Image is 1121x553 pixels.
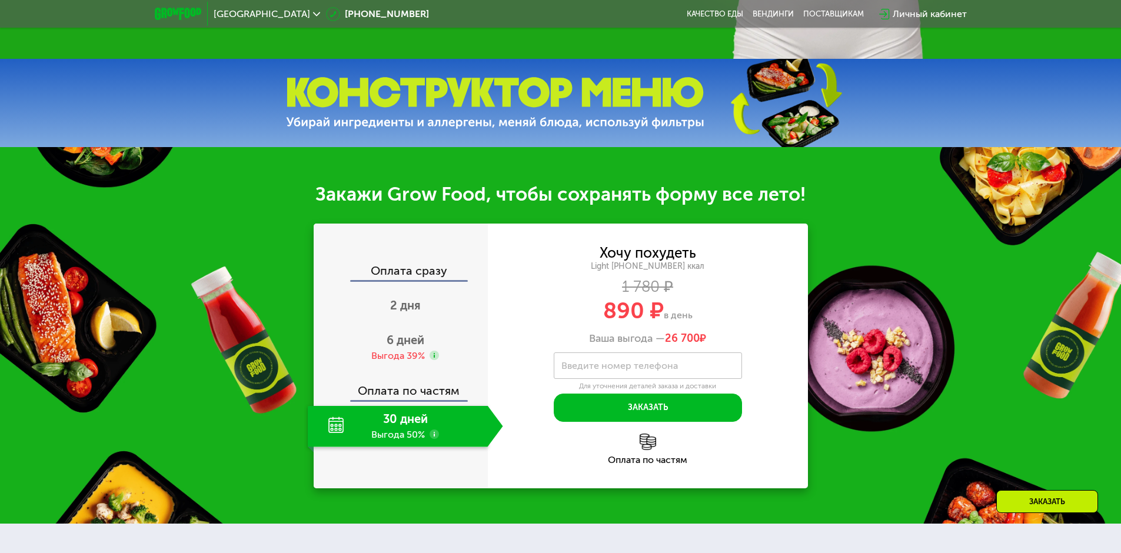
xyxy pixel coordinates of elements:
div: поставщикам [803,9,864,19]
div: Оплата по частям [315,373,488,400]
div: Выгода 39% [371,349,425,362]
span: 2 дня [390,298,421,312]
a: Вендинги [753,9,794,19]
div: Заказать [996,490,1098,513]
img: l6xcnZfty9opOoJh.png [640,434,656,450]
div: Хочу похудеть [600,246,696,259]
span: 26 700 [665,332,700,345]
span: [GEOGRAPHIC_DATA] [214,9,310,19]
span: 890 ₽ [603,297,664,324]
div: Ваша выгода — [488,332,808,345]
div: Личный кабинет [893,7,967,21]
div: Для уточнения деталей заказа и доставки [554,382,742,391]
span: в день [664,309,693,321]
div: Оплата сразу [315,265,488,280]
span: ₽ [665,332,706,345]
a: Качество еды [687,9,743,19]
span: 6 дней [387,333,424,347]
div: Оплата по частям [488,455,808,465]
div: Light [PHONE_NUMBER] ккал [488,261,808,272]
label: Введите номер телефона [561,362,678,369]
div: 1 780 ₽ [488,281,808,294]
button: Заказать [554,394,742,422]
a: [PHONE_NUMBER] [326,7,429,21]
